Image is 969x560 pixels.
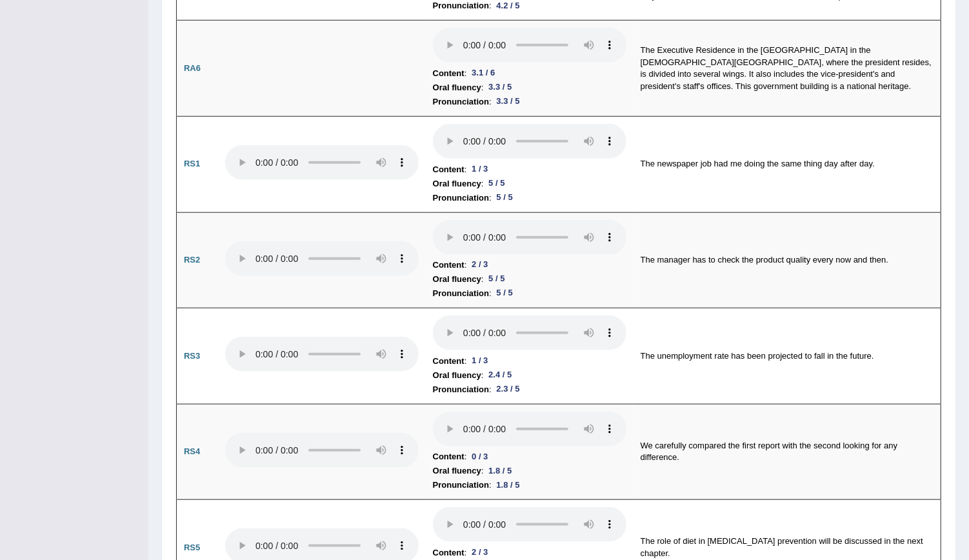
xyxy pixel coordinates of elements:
[492,286,518,300] div: 5 / 5
[184,351,200,361] b: RS3
[634,308,941,405] td: The unemployment rate has been projected to fall in the future.
[433,286,626,301] li: :
[433,272,481,286] b: Oral fluency
[433,81,481,95] b: Oral fluency
[466,546,493,559] div: 2 / 3
[466,163,493,176] div: 1 / 3
[184,446,200,456] b: RS4
[466,354,493,368] div: 1 / 3
[433,368,481,383] b: Oral fluency
[466,450,493,464] div: 0 / 3
[433,286,489,301] b: Pronunciation
[184,159,200,168] b: RS1
[433,383,489,397] b: Pronunciation
[433,163,465,177] b: Content
[433,450,626,464] li: :
[483,465,517,478] div: 1.8 / 5
[184,543,200,552] b: RS5
[433,546,626,560] li: :
[492,95,525,108] div: 3.3 / 5
[634,212,941,308] td: The manager has to check the product quality every now and then.
[492,191,518,205] div: 5 / 5
[634,404,941,500] td: We carefully compared the first report with the second looking for any difference.
[483,81,517,94] div: 3.3 / 5
[433,354,626,368] li: :
[433,478,489,492] b: Pronunciation
[433,191,489,205] b: Pronunciation
[634,21,941,117] td: The Executive Residence in the [GEOGRAPHIC_DATA] in the [DEMOGRAPHIC_DATA][GEOGRAPHIC_DATA], wher...
[184,255,200,265] b: RS2
[433,177,626,191] li: :
[433,95,489,109] b: Pronunciation
[433,191,626,205] li: :
[433,163,626,177] li: :
[433,258,626,272] li: :
[466,258,493,272] div: 2 / 3
[433,81,626,95] li: :
[433,95,626,109] li: :
[433,354,465,368] b: Content
[433,383,626,397] li: :
[433,464,626,478] li: :
[634,116,941,212] td: The newspaper job had me doing the same thing day after day.
[433,177,481,191] b: Oral fluency
[433,464,481,478] b: Oral fluency
[433,66,465,81] b: Content
[433,546,465,560] b: Content
[433,368,626,383] li: :
[433,66,626,81] li: :
[433,258,465,272] b: Content
[466,66,500,80] div: 3.1 / 6
[492,479,525,492] div: 1.8 / 5
[483,177,510,190] div: 5 / 5
[433,450,465,464] b: Content
[492,383,525,396] div: 2.3 / 5
[433,478,626,492] li: :
[433,272,626,286] li: :
[184,63,201,73] b: RA6
[483,272,510,286] div: 5 / 5
[483,368,517,382] div: 2.4 / 5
